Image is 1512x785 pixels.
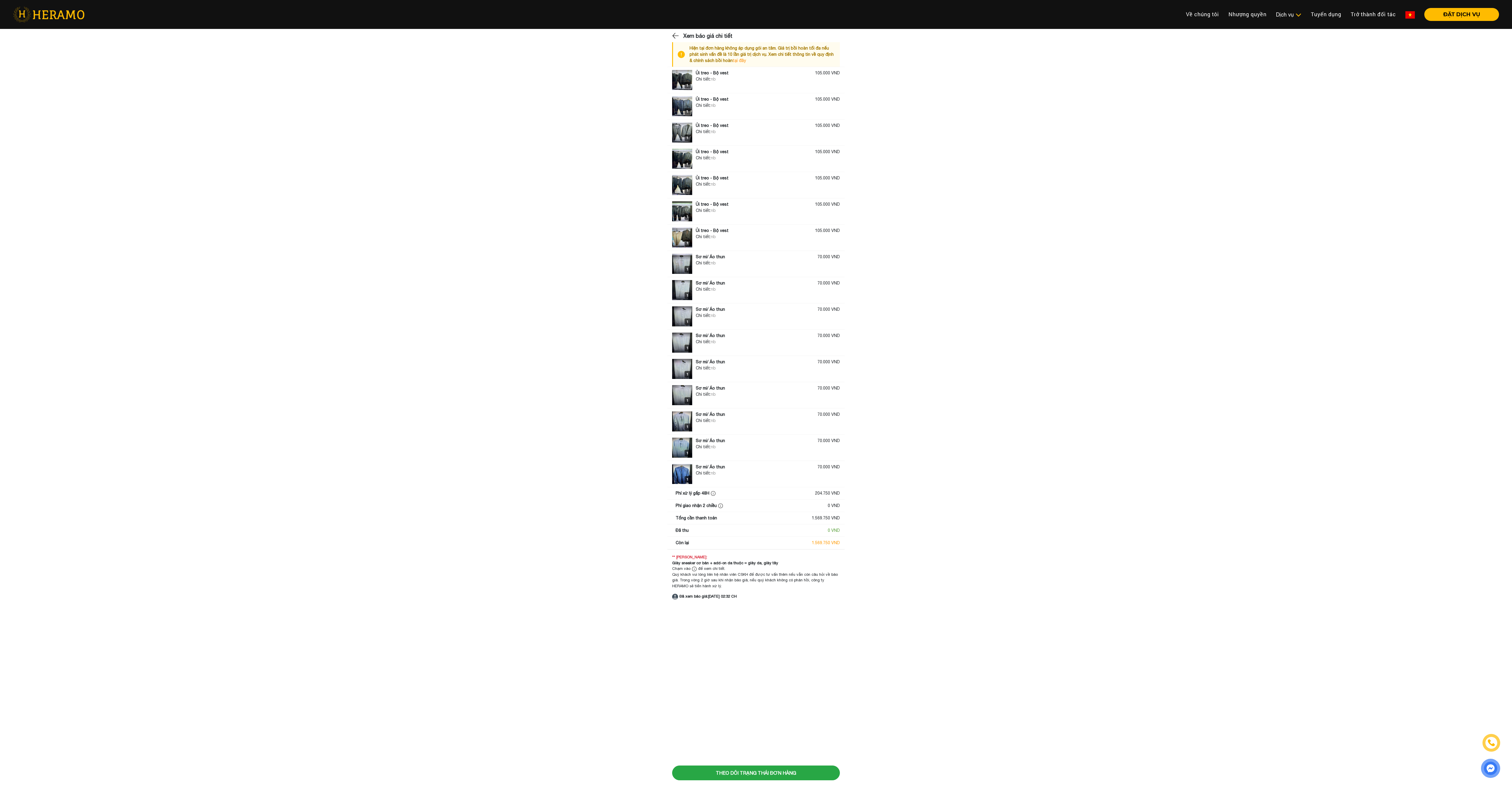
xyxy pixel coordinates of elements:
div: Chạm vào để xem chi tiết. [672,566,840,572]
div: Ủi treo - Bộ vest [696,201,729,207]
span: nb [711,287,716,292]
span: nb [711,77,716,81]
img: logo [672,122,692,143]
span: Chi tiết: [696,234,711,239]
div: Sơ mi/ Áo thun [696,359,725,365]
img: logo [672,280,692,300]
div: 0 VND [828,503,840,509]
img: logo [672,306,692,326]
div: 105.000 VND [815,70,840,76]
div: 70.000 VND [817,464,840,470]
div: Sơ mi/ Áo thun [696,306,725,313]
img: vn-flag.png [1405,11,1415,19]
div: 1 [685,371,691,377]
img: info [692,567,697,571]
img: back [672,31,680,40]
span: Hiện tại đơn hàng không áp dụng gói an tâm. Giá trị bồi hoàn tối đa nếu phát sinh vấn đề là 10 lầ... [690,46,834,63]
span: nb [711,313,716,318]
div: 105.000 VND [815,228,840,234]
span: nb [711,444,716,449]
div: 70.000 VND [817,254,840,260]
div: 1 [685,476,691,483]
div: 1 [685,108,691,115]
img: logo [672,411,692,431]
div: Sơ mi/ Áo thun [696,464,725,470]
a: tại đây [733,58,746,63]
div: Phí giao nhận 2 chiều [676,503,724,509]
div: Sơ mi/ Áo thun [696,438,725,444]
div: 1 [685,292,691,299]
span: Chi tiết: [696,156,711,160]
div: Sơ mi/ Áo thun [696,333,725,339]
strong: Đã xem báo giá: [DATE] 02:32 CH [680,594,737,598]
img: logo [672,201,692,221]
div: 105.000 VND [815,149,840,155]
div: Đã thu [676,527,689,534]
button: Theo dõi trạng thái đơn hàng [672,766,840,780]
span: Chi tiết: [696,77,711,81]
span: Chi tiết: [696,103,711,108]
span: Chi tiết: [696,418,711,423]
div: Còn lại [676,540,689,546]
span: nb [711,339,716,344]
span: Chi tiết: [696,182,711,187]
div: 105.000 VND [815,122,840,129]
div: 1 [685,345,691,351]
div: 105.000 VND [815,96,840,102]
span: nb [711,392,716,397]
span: Chi tiết: [696,366,711,370]
strong: ** [PERSON_NAME]: [672,555,707,559]
div: 1 [685,450,691,456]
img: account [672,594,678,600]
div: 1.569.750 VND [812,515,840,521]
img: info [678,45,690,64]
a: Nhượng quyền [1224,8,1271,21]
div: 204.750 VND [815,490,840,496]
img: subToggleIcon [1295,12,1301,18]
div: 70.000 VND [817,306,840,313]
div: Ủi treo - Bộ vest [696,122,729,129]
div: 1.569.750 VND [812,540,840,546]
div: Tổng cần thanh toán [676,515,717,521]
div: 1 [685,318,691,325]
span: nb [711,103,716,108]
div: 70.000 VND [817,280,840,286]
button: ĐẶT DỊCH VỤ [1424,8,1499,21]
div: Sơ mi/ Áo thun [696,280,725,286]
div: Dịch vụ [1276,11,1301,19]
span: Chi tiết: [696,392,711,397]
span: Chi tiết: [696,129,711,134]
strong: Giày sneaker cơ bản + add-on da thuộc = giày da, giày tây [672,561,778,565]
img: logo [672,385,692,405]
span: nb [711,471,716,475]
div: 70.000 VND [817,411,840,418]
img: logo [672,333,692,353]
div: Sơ mi/ Áo thun [696,411,725,418]
img: logo [672,228,692,248]
img: logo [672,96,692,116]
a: Về chúng tôi [1181,8,1224,21]
div: Ủi treo - Bộ vest [696,175,729,181]
img: logo [672,254,692,274]
span: Chi tiết: [696,444,711,449]
a: ĐẶT DỊCH VỤ [1420,12,1499,17]
img: heramo-logo.png [13,7,84,22]
a: phone-icon [1482,734,1500,752]
div: 1 [685,187,691,194]
span: Chi tiết: [696,339,711,344]
div: 1 [685,423,691,430]
span: Chi tiết: [696,313,711,318]
div: 1 [685,82,691,89]
div: Ủi treo - Bộ vest [696,228,729,234]
img: logo [672,359,692,379]
span: nb [711,418,716,423]
span: nb [711,182,716,187]
img: phone-icon [1488,739,1495,746]
span: nb [711,366,716,370]
div: 1 [685,266,691,272]
div: 1 [685,397,691,404]
div: 1 [685,240,691,246]
img: info [711,491,716,496]
div: Ủi treo - Bộ vest [696,96,729,102]
div: 0 VND [828,527,840,534]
